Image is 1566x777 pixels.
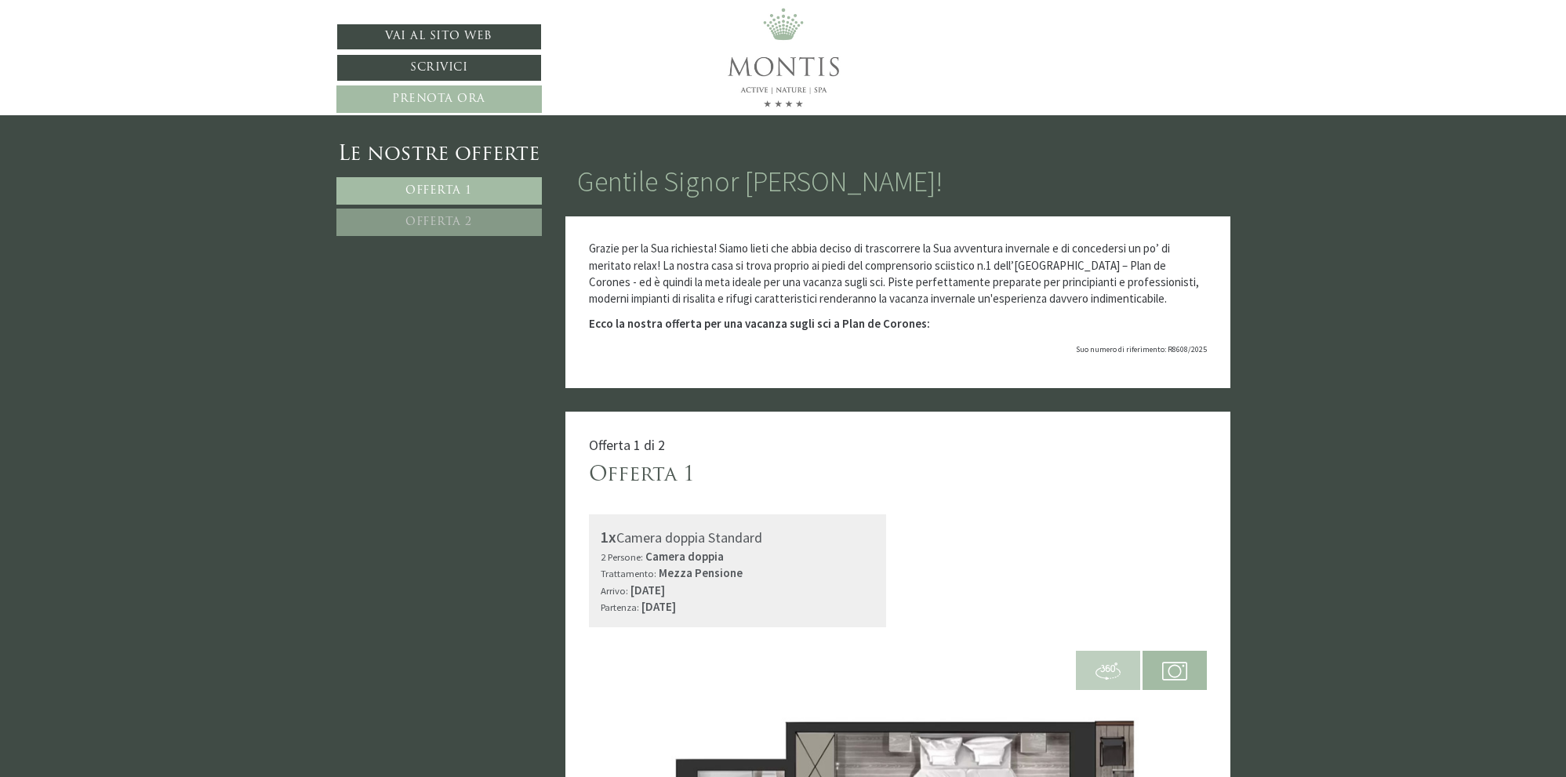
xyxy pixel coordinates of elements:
p: Grazie per la Sua richiesta! Siamo lieti che abbia deciso di trascorrere la Sua avventura inverna... [589,240,1207,307]
span: Offerta 2 [405,216,472,228]
span: Offerta 1 [405,185,472,197]
small: Arrivo: [601,584,628,597]
div: Le nostre offerte [336,140,542,169]
span: Offerta 1 di 2 [589,436,665,454]
h1: Gentile Signor [PERSON_NAME]! [577,166,943,198]
b: [DATE] [641,599,676,614]
span: Suo numero di riferimento: R8608/2025 [1076,344,1207,354]
b: 1x [601,527,616,546]
b: [DATE] [630,583,665,597]
img: 360-grad.svg [1095,659,1121,684]
img: camera.svg [1162,659,1187,684]
div: Camera doppia Standard [601,526,874,549]
small: 2 Persone: [601,550,643,563]
div: Offerta 1 [589,461,695,490]
small: Partenza: [601,601,639,613]
b: Camera doppia [645,549,724,564]
strong: Ecco la nostra offerta per una vacanza sugli sci a Plan de Corones: [589,316,930,331]
small: Trattamento: [601,567,656,579]
b: Mezza Pensione [659,565,743,580]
